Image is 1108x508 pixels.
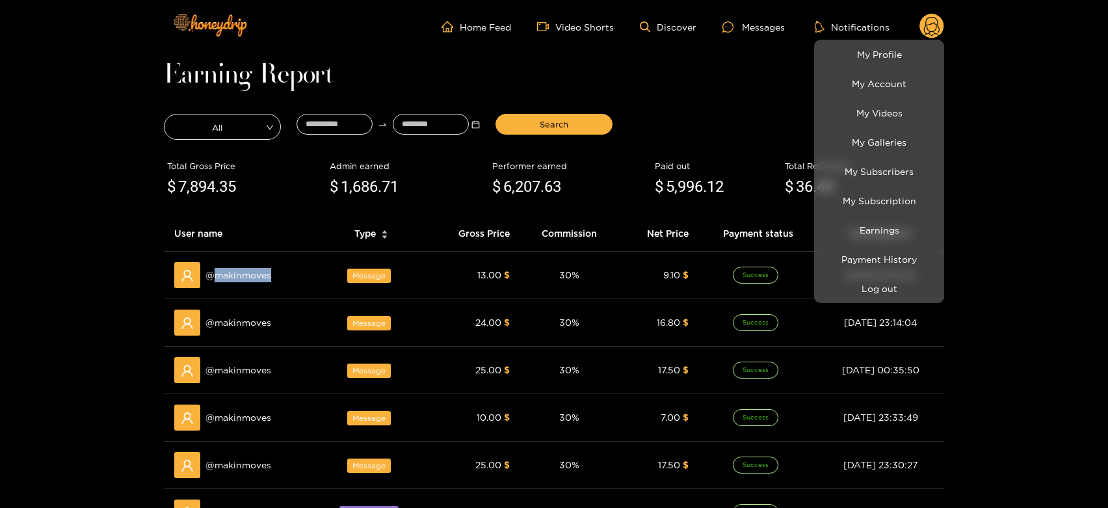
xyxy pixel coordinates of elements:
a: My Galleries [817,131,941,154]
a: My Account [817,72,941,95]
button: Log out [817,277,941,300]
a: My Videos [817,101,941,124]
a: My Subscribers [817,160,941,183]
a: My Subscription [817,189,941,212]
a: Payment History [817,248,941,271]
a: My Profile [817,43,941,66]
a: Earnings [817,219,941,241]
